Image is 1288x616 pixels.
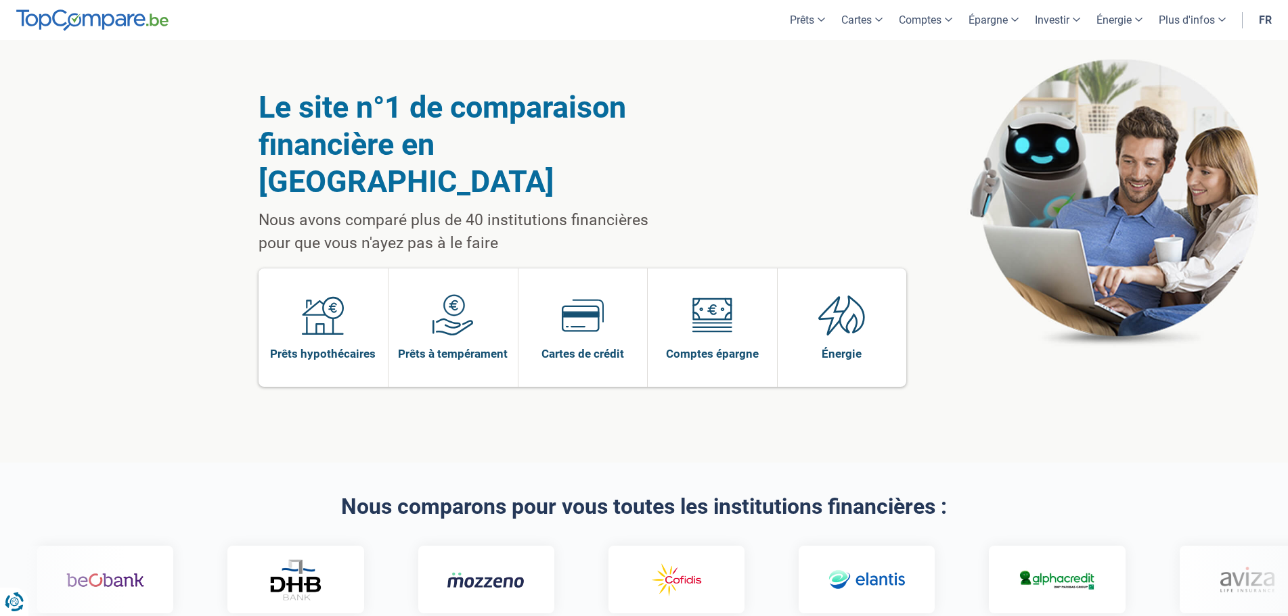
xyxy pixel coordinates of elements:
[541,346,624,361] span: Cartes de crédit
[666,346,759,361] span: Comptes épargne
[639,568,717,592] img: Alphacredit
[259,268,388,387] a: Prêts hypothécaires Prêts hypothécaires
[778,268,907,387] a: Énergie Énergie
[648,268,777,387] a: Comptes épargne Comptes épargne
[259,495,1030,519] h2: Nous comparons pour vous toutes les institutions financières :
[398,346,508,361] span: Prêts à tempérament
[259,89,683,200] h1: Le site n°1 de comparaison financière en [GEOGRAPHIC_DATA]
[388,268,518,387] a: Prêts à tempérament Prêts à tempérament
[432,294,474,336] img: Prêts à tempérament
[16,9,169,31] img: TopCompare
[691,294,733,336] img: Comptes épargne
[270,346,376,361] span: Prêts hypothécaires
[1019,571,1097,588] img: Cardif
[518,268,648,387] a: Cartes de crédit Cartes de crédit
[562,294,604,336] img: Cartes de crédit
[822,346,862,361] span: Énergie
[302,294,344,336] img: Prêts hypothécaires
[841,567,895,592] img: Aviza
[448,561,526,600] img: Elantis
[68,571,146,588] img: Mozzeno
[258,561,336,600] img: Cofidis
[818,294,866,336] img: Énergie
[259,209,683,255] p: Nous avons comparé plus de 40 institutions financières pour que vous n'ayez pas à le faire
